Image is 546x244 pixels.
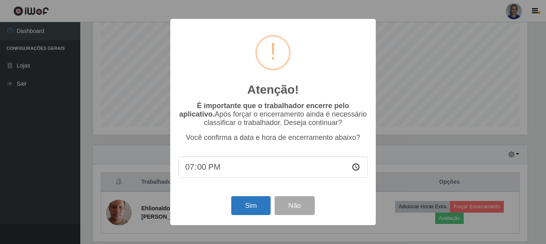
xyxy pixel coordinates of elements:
b: É importante que o trabalhador encerre pelo aplicativo. [179,102,349,118]
button: Não [275,196,314,215]
p: Após forçar o encerramento ainda é necessário classificar o trabalhador. Deseja continuar? [178,102,368,127]
h2: Atenção! [247,82,299,97]
p: Você confirma a data e hora de encerramento abaixo? [178,133,368,142]
button: Sim [231,196,270,215]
